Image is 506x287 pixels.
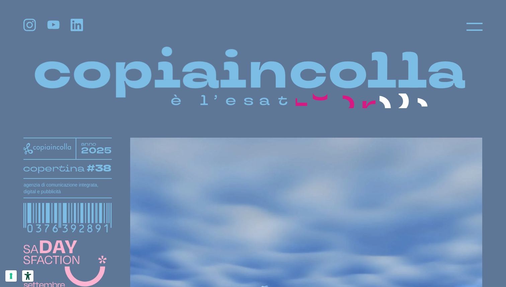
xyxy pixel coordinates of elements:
[86,162,111,175] tspan: #38
[5,270,17,282] button: Le tue preferenze relative al consenso per le tecnologie di tracciamento
[81,141,97,147] tspan: anno
[23,162,85,174] tspan: copertina
[81,145,112,157] tspan: 2025
[22,270,33,282] button: Strumenti di accessibilità
[23,182,111,195] h1: agenzia di comunicazione integrata, digital e pubblicità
